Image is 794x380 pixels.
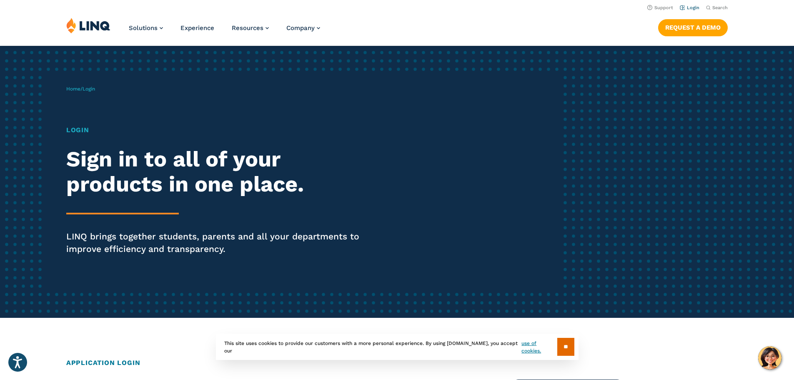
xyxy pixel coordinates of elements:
span: Login [83,86,95,92]
a: Resources [232,24,269,32]
span: Search [712,5,728,10]
a: Company [286,24,320,32]
a: Login [680,5,699,10]
a: Request a Demo [658,19,728,36]
a: use of cookies. [521,340,557,355]
button: Hello, have a question? Let’s chat. [758,346,781,370]
nav: Button Navigation [658,18,728,36]
a: Experience [180,24,214,32]
span: Resources [232,24,263,32]
p: LINQ brings together students, parents and all your departments to improve efficiency and transpa... [66,230,372,255]
h1: Login [66,125,372,135]
span: Company [286,24,315,32]
div: This site uses cookies to provide our customers with a more personal experience. By using [DOMAIN... [216,334,579,360]
a: Support [647,5,673,10]
img: LINQ | K‑12 Software [66,18,110,33]
button: Open Search Bar [706,5,728,11]
a: Home [66,86,80,92]
span: Solutions [129,24,158,32]
a: Solutions [129,24,163,32]
span: / [66,86,95,92]
nav: Primary Navigation [129,18,320,45]
h2: Sign in to all of your products in one place. [66,147,372,197]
